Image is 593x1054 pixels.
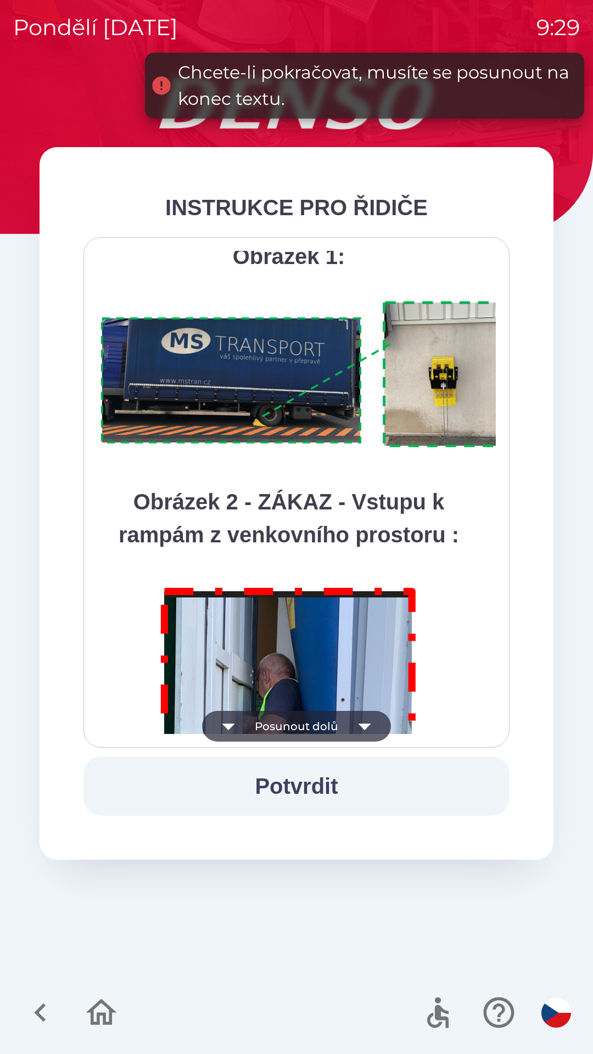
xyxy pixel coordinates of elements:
button: Posunout dolů [202,711,391,742]
div: INSTRUKCE PRO ŘIDIČE [83,191,510,224]
img: A1ym8hFSA0ukAAAAAElFTkSuQmCC [97,295,523,455]
strong: Obrázek 2 - ZÁKAZ - Vstupu k rampám z venkovního prostoru : [119,490,459,547]
strong: Obrázek 1: [233,244,345,268]
p: pondělí [DATE] [13,11,178,44]
img: M8MNayrTL6gAAAABJRU5ErkJggg== [148,573,429,977]
div: Chcete-li pokračovat, musíte se posunout na konec textu. [178,59,573,112]
img: cs flag [541,998,571,1028]
p: 9:29 [536,11,580,44]
img: Logo [40,77,553,130]
button: Potvrdit [83,756,510,816]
